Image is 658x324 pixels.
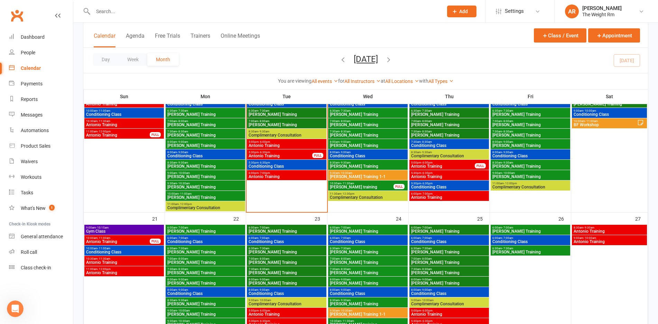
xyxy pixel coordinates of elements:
[340,120,351,123] span: - 8:00am
[341,192,354,195] span: - 12:30pm
[421,120,432,123] span: - 8:00am
[421,226,432,229] span: - 7:00am
[421,140,432,144] span: - 8:30am
[167,257,244,260] span: 7:00am
[86,257,163,260] span: 10:30am
[411,192,488,195] span: 6:00pm
[340,226,351,229] span: - 7:00am
[177,140,188,144] span: - 9:00am
[421,237,432,240] span: - 7:00am
[583,237,596,240] span: - 10:00am
[259,172,270,175] span: - 7:00pm
[502,237,513,240] span: - 7:00am
[167,172,244,175] span: 9:00am
[354,54,378,64] button: [DATE]
[126,33,145,47] button: Agenda
[573,120,637,123] span: 10:00am
[573,102,646,106] span: [PERSON_NAME] Training
[86,109,163,112] span: 10:00am
[94,33,115,47] button: Calendar
[248,226,325,229] span: 6:00am
[248,250,325,254] span: [PERSON_NAME] Training
[344,78,381,84] a: All Instructors
[248,175,325,179] span: Antonio Training
[150,132,161,137] div: FULL
[502,247,513,250] span: - 7:30am
[330,247,406,250] span: 6:30am
[248,120,325,123] span: 7:00am
[582,11,622,18] div: The Weight Rm
[86,237,150,240] span: 10:00am
[86,247,163,250] span: 10:00am
[492,172,569,175] span: 9:00am
[248,123,325,127] span: [PERSON_NAME] Training
[167,140,244,144] span: 8:00am
[340,247,351,250] span: - 7:30am
[502,120,513,123] span: - 8:00am
[86,229,163,233] span: Gym Class
[411,182,488,185] span: 5:30pm
[490,89,571,104] th: Fri
[167,109,244,112] span: 6:30am
[8,7,26,24] a: Clubworx
[84,89,165,104] th: Sun
[9,107,73,123] a: Messages
[505,3,524,19] span: Settings
[330,164,406,168] span: [PERSON_NAME] Training
[330,250,406,254] span: [PERSON_NAME] Training
[534,28,586,43] button: Class / Event
[21,143,50,149] div: Product Sales
[167,237,244,240] span: 6:00am
[492,102,569,106] span: Conditioning Class
[340,161,351,164] span: - 9:30am
[421,130,432,133] span: - 8:30am
[492,250,569,254] span: [PERSON_NAME] Training
[393,184,405,189] div: FULL
[411,161,475,164] span: 5:00pm
[221,33,260,47] button: Online Meetings
[21,159,38,164] div: Waivers
[459,9,468,14] span: Add
[330,240,406,244] span: Conditioning Class
[571,89,648,104] th: Sat
[248,237,325,240] span: 6:00am
[492,240,569,244] span: Conditioning Class
[21,96,38,102] div: Reports
[411,229,488,233] span: [PERSON_NAME] Training
[9,169,73,185] a: Workouts
[177,182,190,185] span: - 10:30am
[502,226,513,229] span: - 7:00am
[86,120,163,123] span: 10:30am
[167,161,244,164] span: 8:30am
[411,109,488,112] span: 6:30am
[7,300,24,317] iframe: Intercom live chat
[492,133,569,137] span: [PERSON_NAME] Training
[177,151,188,154] span: - 9:00am
[91,7,438,16] input: Search...
[246,89,327,104] th: Tue
[421,109,432,112] span: - 7:30am
[167,203,244,206] span: 11:00am
[96,226,109,229] span: - 10:15am
[21,34,45,40] div: Dashboard
[248,164,325,168] span: Conditioning Class
[167,164,244,168] span: [PERSON_NAME] Training
[258,257,269,260] span: - 8:00am
[583,226,594,229] span: - 9:30am
[21,112,43,118] div: Messages
[21,65,41,71] div: Calendar
[248,257,325,260] span: 7:00am
[167,195,244,200] span: [PERSON_NAME] Training
[330,102,406,106] span: Conditioning Class
[248,133,325,137] span: Complimentary Consultation
[573,229,646,233] span: Antonio Training
[492,247,569,250] span: 6:30am
[167,151,244,154] span: 8:00am
[98,237,110,240] span: - 11:00am
[411,172,488,175] span: 5:30pm
[167,133,244,137] span: [PERSON_NAME] Training
[167,120,244,123] span: 7:00am
[9,45,73,61] a: People
[492,123,569,127] span: [PERSON_NAME] Training
[258,237,269,240] span: - 7:00am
